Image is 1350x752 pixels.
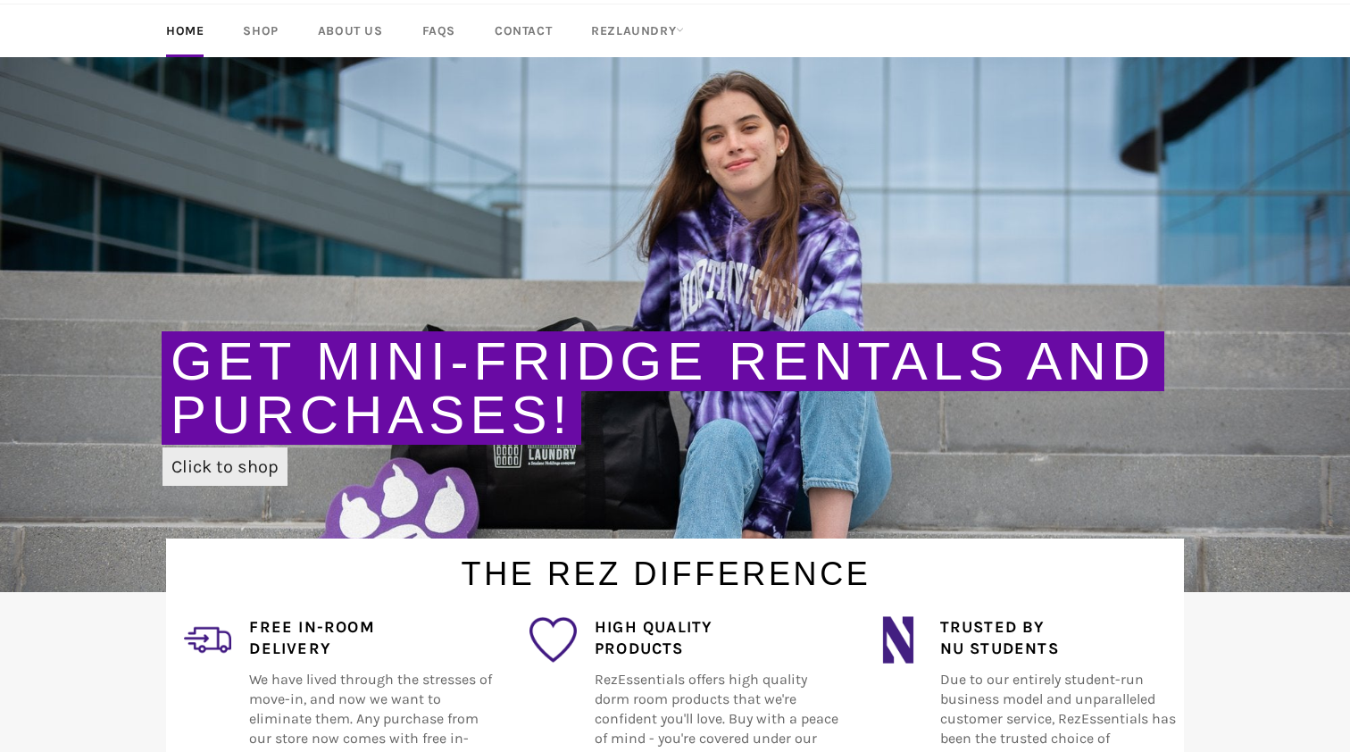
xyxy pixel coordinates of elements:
a: About Us [300,4,401,57]
a: Contact [477,4,570,57]
h1: The Rez Difference [148,539,1184,597]
img: northwestern_wildcats_tiny.png [874,616,921,664]
a: RezLaundry [573,4,702,57]
a: FAQs [404,4,473,57]
h4: Trusted by NU Students [940,616,1184,661]
a: Shop [225,4,296,57]
img: delivery_2.png [184,616,231,664]
a: Click to shop [162,447,287,486]
img: favorite_1.png [529,616,577,664]
a: Get Mini-Fridge Rentals and Purchases! [171,331,1155,445]
a: Home [148,4,221,57]
h4: Free In-Room Delivery [249,616,493,661]
h4: High Quality Products [595,616,838,661]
